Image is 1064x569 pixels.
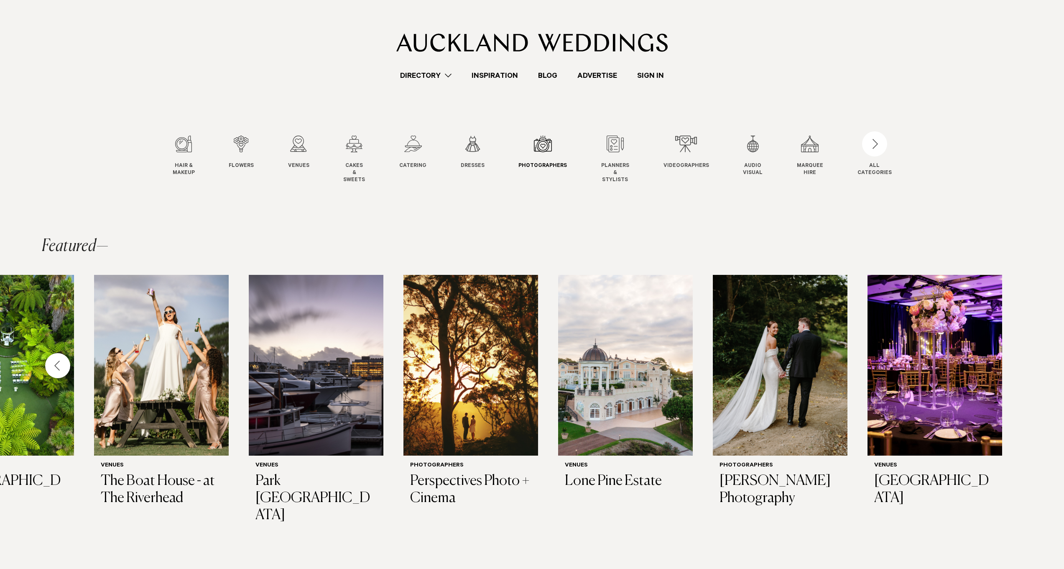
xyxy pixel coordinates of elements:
[558,275,693,497] a: Exterior view of Lone Pine Estate Venues Lone Pine Estate
[868,275,1002,456] img: Auckland Weddings Venues | Pullman Auckland Hotel
[229,163,254,170] span: Flowers
[518,163,567,170] span: Photographers
[173,136,195,177] a: Hair & Makeup
[720,462,841,469] h6: Photographers
[857,163,892,177] div: ALL CATEGORIES
[173,163,195,177] span: Hair & Makeup
[390,70,462,81] a: Directory
[743,136,763,177] a: Audio Visual
[249,275,383,531] a: Yacht in the harbour at Park Hyatt Auckland Venues Park [GEOGRAPHIC_DATA]
[874,462,995,469] h6: Venues
[410,473,531,507] h3: Perspectives Photo + Cinema
[518,136,567,170] a: Photographers
[663,136,709,170] a: Videographers
[601,163,629,184] span: Planners & Stylists
[288,136,309,170] a: Venues
[461,136,501,184] swiper-slide: 6 / 12
[713,275,847,513] a: Auckland Weddings Photographers | Ethan Lowry Photography Photographers [PERSON_NAME] Photography
[797,136,823,177] a: Marquee Hire
[567,70,627,81] a: Advertise
[101,462,222,469] h6: Venues
[713,275,847,456] img: Auckland Weddings Photographers | Ethan Lowry Photography
[229,136,270,184] swiper-slide: 2 / 12
[249,275,383,456] img: Yacht in the harbour at Park Hyatt Auckland
[396,33,668,52] img: Auckland Weddings Logo
[518,136,584,184] swiper-slide: 7 / 12
[565,473,686,490] h3: Lone Pine Estate
[743,163,763,177] span: Audio Visual
[42,238,109,255] h2: Featured
[410,462,531,469] h6: Photographers
[627,70,674,81] a: Sign In
[868,275,1002,513] a: Auckland Weddings Venues | Pullman Auckland Hotel Venues [GEOGRAPHIC_DATA]
[558,275,693,456] img: Exterior view of Lone Pine Estate
[461,136,485,170] a: Dresses
[255,473,377,524] h3: Park [GEOGRAPHIC_DATA]
[528,70,567,81] a: Blog
[101,473,222,507] h3: The Boat House - at The Riverhead
[720,473,841,507] h3: [PERSON_NAME] Photography
[403,275,538,456] img: Auckland Weddings Photographers | Perspectives Photo + Cinema
[565,462,686,469] h6: Venues
[797,136,840,184] swiper-slide: 11 / 12
[399,136,443,184] swiper-slide: 5 / 12
[601,136,629,184] a: Planners & Stylists
[461,163,485,170] span: Dresses
[288,136,326,184] swiper-slide: 3 / 12
[743,136,779,184] swiper-slide: 10 / 12
[874,473,995,507] h3: [GEOGRAPHIC_DATA]
[601,136,646,184] swiper-slide: 8 / 12
[94,275,229,513] a: Auckland Weddings Venues | The Boat House - at The Riverhead Venues The Boat House - at The River...
[288,163,309,170] span: Venues
[663,136,726,184] swiper-slide: 9 / 12
[343,136,365,184] a: Cakes & Sweets
[255,462,377,469] h6: Venues
[403,275,538,513] a: Auckland Weddings Photographers | Perspectives Photo + Cinema Photographers Perspectives Photo + ...
[343,136,382,184] swiper-slide: 4 / 12
[94,275,229,456] img: Auckland Weddings Venues | The Boat House - at The Riverhead
[173,136,212,184] swiper-slide: 1 / 12
[797,163,823,177] span: Marquee Hire
[663,163,709,170] span: Videographers
[857,136,892,175] button: ALLCATEGORIES
[462,70,528,81] a: Inspiration
[229,136,254,170] a: Flowers
[343,163,365,184] span: Cakes & Sweets
[399,163,426,170] span: Catering
[399,136,426,170] a: Catering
